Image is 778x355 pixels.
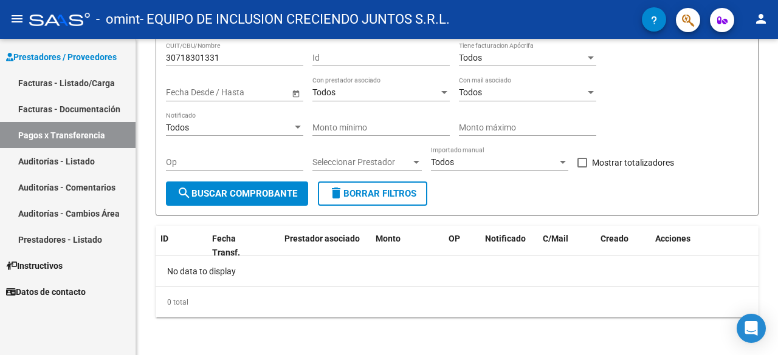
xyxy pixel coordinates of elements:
span: Todos [459,53,482,63]
input: End date [214,87,274,98]
button: Open calendar [289,87,302,100]
span: Instructivos [6,259,63,272]
span: Prestador asociado [284,234,360,243]
mat-icon: person [754,12,768,26]
mat-icon: delete [329,186,343,200]
span: Mostrar totalizadores [592,155,674,170]
span: Prestadores / Proveedores [6,50,117,64]
span: Creado [601,234,628,243]
div: Open Intercom Messenger [737,314,766,343]
div: No data to display [156,256,759,286]
button: Borrar Filtros [318,181,427,206]
span: C/Mail [543,234,568,243]
span: Buscar Comprobante [177,188,297,199]
datatable-header-cell: Notificado [480,226,538,266]
span: - EQUIPO DE INCLUSION CRECIENDO JUNTOS S.R.L. [140,6,450,33]
span: Notificado [485,234,526,243]
input: Start date [166,87,204,98]
span: Todos [166,123,189,132]
datatable-header-cell: C/Mail [538,226,596,266]
div: 0 total [156,287,759,317]
span: Borrar Filtros [329,188,416,199]
span: Acciones [655,234,690,243]
span: ID [160,234,168,243]
datatable-header-cell: ID [156,226,207,266]
datatable-header-cell: Acciones [650,226,760,266]
button: Buscar Comprobante [166,181,308,206]
datatable-header-cell: Prestador asociado [280,226,371,266]
span: Fecha Transf. [212,234,240,257]
span: Todos [459,87,482,97]
datatable-header-cell: Fecha Transf. [207,226,262,266]
span: Todos [312,87,336,97]
datatable-header-cell: Monto [371,226,444,266]
span: Todos [431,157,454,167]
mat-icon: search [177,186,191,200]
span: Datos de contacto [6,285,86,299]
mat-icon: menu [10,12,24,26]
datatable-header-cell: Creado [596,226,650,266]
datatable-header-cell: OP [444,226,480,266]
span: Seleccionar Prestador [312,157,411,167]
span: OP [449,234,460,243]
span: Monto [376,234,401,243]
span: - omint [96,6,140,33]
